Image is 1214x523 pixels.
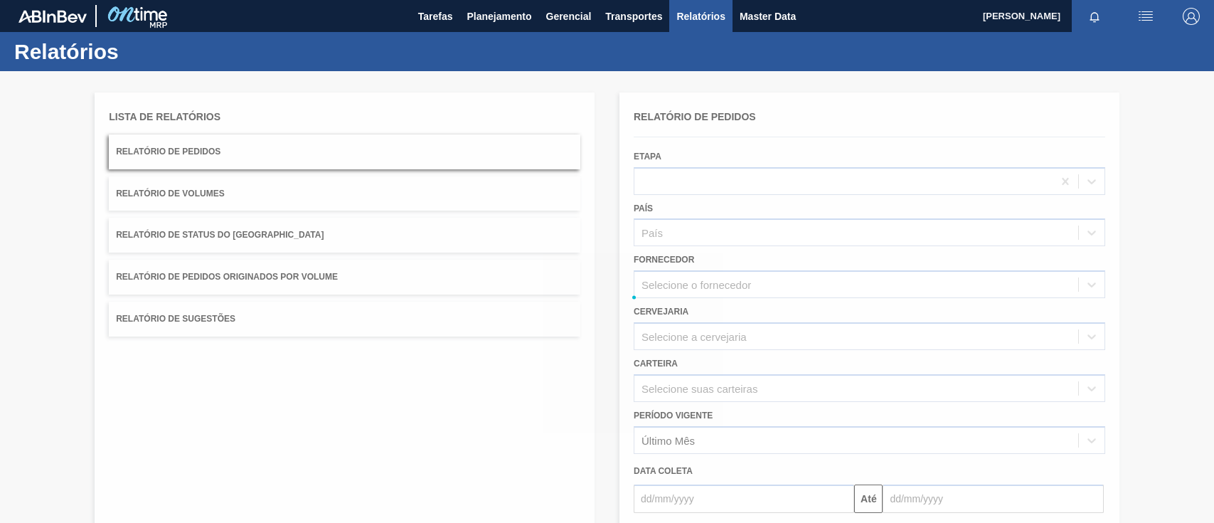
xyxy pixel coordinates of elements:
h1: Relatórios [14,43,267,60]
span: Gerencial [546,8,592,25]
span: Master Data [740,8,796,25]
span: Tarefas [418,8,453,25]
img: userActions [1137,8,1154,25]
span: Transportes [605,8,662,25]
span: Planejamento [467,8,531,25]
span: Relatórios [676,8,725,25]
button: Notificações [1072,6,1117,26]
img: TNhmsLtSVTkK8tSr43FrP2fwEKptu5GPRR3wAAAABJRU5ErkJggg== [18,10,87,23]
img: Logout [1183,8,1200,25]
